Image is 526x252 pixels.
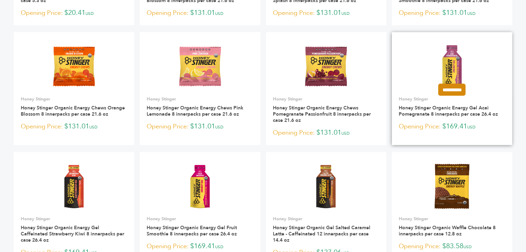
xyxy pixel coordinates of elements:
a: Honey Stinger Organic Energy Gel Fruit Smoothie 8 innerpacks per case 26.4 oz [147,224,237,237]
span: Opening Price: [147,242,188,251]
p: Honey Stinger [21,96,127,102]
p: $131.01 [147,122,253,132]
a: Honey Stinger Organic Waffle Chocolate 8 innerpacks per case 12.8 oz [399,224,496,237]
img: Honey Stinger Organic Energy Chews Orange Blossom 8 innerpacks per case 21.6 oz [49,41,99,91]
img: Honey Stinger Organic Waffle Chocolate 8 innerpacks per case 12.8 oz [427,161,477,211]
p: $131.01 [399,8,505,18]
p: $131.01 [147,8,253,18]
p: $131.01 [273,8,379,18]
a: Honey Stinger Organic Energy Chews Orange Blossom 8 innerpacks per case 21.6 oz [21,105,125,117]
span: Opening Price: [21,122,63,131]
img: Honey Stinger Organic Energy Chews Pink Lemonade 8 innerpacks per case 21.6 oz [175,41,225,91]
img: Honey Stinger Organic Gel Salted Caramel Latte - Caffeinated 12 innerpacks per case 14.4 oz [301,161,351,211]
span: Opening Price: [21,8,63,18]
p: Honey Stinger [399,216,505,222]
span: USD [215,244,223,250]
a: Honey Stinger Organic Energy Chews Pink Lemonade 8 innerpacks per case 21.6 oz [147,105,243,117]
span: USD [467,11,476,16]
p: $131.01 [21,122,127,132]
a: Honey Stinger Organic Gel Salted Caramel Latte - Caffeinated 12 innerpacks per case 14.4 oz [273,224,370,243]
span: USD [463,244,472,250]
span: Opening Price: [147,8,188,18]
a: Honey Stinger Organic Energy Gel Acai Pomegranate 8 innerpacks per case 26.4 oz [399,105,498,117]
span: USD [341,11,350,16]
a: Honey Stinger Organic Energy Gel Caffeinated Strawberry Kiwi 8 innerpacks per case 26.4 oz [21,224,124,243]
img: Honey Stinger Organic Energy Gel Fruit Smoothie 8 innerpacks per case 26.4 oz [175,161,225,211]
p: $20.41 [21,8,127,18]
span: USD [341,130,350,136]
span: USD [467,124,476,130]
p: $83.58 [399,241,505,252]
p: $131.01 [273,128,379,138]
p: Honey Stinger [147,96,253,102]
img: Honey Stinger Organic Energy Chews Pomegranate Passionfruit 8 innerpacks per case 21.6 oz [301,41,351,91]
span: USD [215,11,223,16]
span: Opening Price: [399,8,441,18]
span: USD [89,124,98,130]
span: Opening Price: [399,122,441,131]
span: USD [85,11,94,16]
p: Honey Stinger [21,216,127,222]
img: Honey Stinger Organic Energy Gel Acai Pomegranate 8 innerpacks per case 26.4 oz [427,41,477,91]
p: Honey Stinger [273,96,379,102]
span: Opening Price: [147,122,188,131]
p: Honey Stinger [399,96,505,102]
p: Honey Stinger [273,216,379,222]
span: USD [215,124,223,130]
span: Opening Price: [273,128,315,137]
span: Opening Price: [273,8,315,18]
p: $169.41 [147,241,253,252]
p: Honey Stinger [147,216,253,222]
a: Honey Stinger Organic Energy Chews Pomegranate Passionfruit 8 innerpacks per case 21.6 oz [273,105,371,124]
img: Honey Stinger Organic Energy Gel Caffeinated Strawberry Kiwi 8 innerpacks per case 26.4 oz [49,161,99,211]
p: $169.41 [399,122,505,132]
span: Opening Price: [399,242,441,251]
